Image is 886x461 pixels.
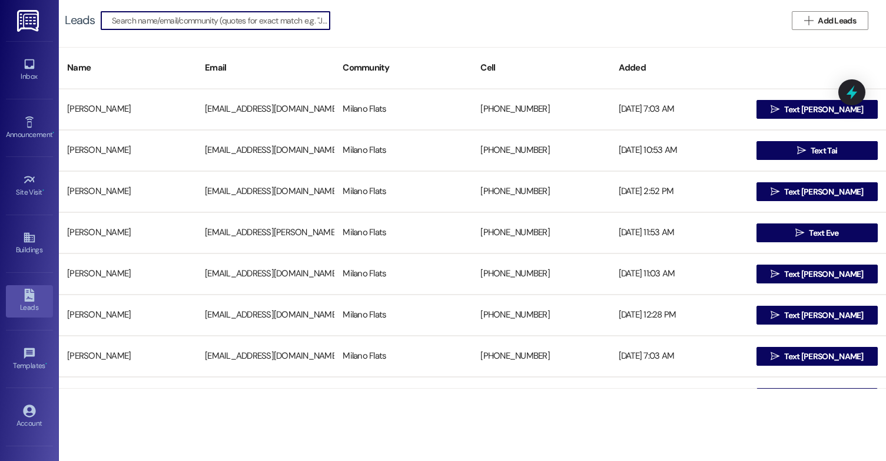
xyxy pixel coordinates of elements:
i:  [771,105,779,114]
span: Add Leads [818,15,856,27]
i:  [771,269,779,279]
div: [PERSON_NAME] [59,98,197,121]
a: Templates • [6,343,53,375]
div: [PHONE_NUMBER] [472,221,610,245]
div: Milano Flats [334,386,472,409]
input: Search name/email/community (quotes for exact match e.g. "John Smith") [112,12,330,29]
div: Milano Flats [334,303,472,327]
i:  [804,16,813,25]
div: [PHONE_NUMBER] [472,386,610,409]
i:  [797,146,806,155]
span: Text [PERSON_NAME] [784,309,863,322]
span: • [45,360,47,368]
button: Text Eve [756,223,878,242]
div: [PERSON_NAME] [59,262,197,286]
div: [DATE] 11:53 AM [610,221,748,245]
div: Milano Flats [334,345,472,368]
div: [DATE] 11:03 AM [610,262,748,286]
div: [DATE] 2:52 PM [610,180,748,203]
div: [PERSON_NAME] [59,221,197,245]
div: [DATE] 12:28 PM [610,303,748,327]
button: Text [PERSON_NAME] [756,347,878,366]
div: Milano Flats [334,180,472,203]
div: [PERSON_NAME] [59,386,197,409]
div: Milano Flats [334,262,472,286]
a: Site Visit • [6,170,53,202]
div: [EMAIL_ADDRESS][DOMAIN_NAME] [197,303,334,327]
button: Text [PERSON_NAME] [756,100,878,119]
div: [EMAIL_ADDRESS][DOMAIN_NAME] [197,139,334,162]
div: [EMAIL_ADDRESS][PERSON_NAME][DOMAIN_NAME] [197,221,334,245]
div: [PHONE_NUMBER] [472,345,610,368]
div: [EMAIL_ADDRESS][DOMAIN_NAME] [197,98,334,121]
div: [DATE] 10:53 AM [610,139,748,162]
a: Inbox [6,54,53,86]
span: Text Tai [811,145,837,157]
i:  [795,228,804,238]
div: [EMAIL_ADDRESS][DOMAIN_NAME] [197,180,334,203]
div: [PHONE_NUMBER] [472,98,610,121]
span: Text Eve [809,227,838,239]
div: [PHONE_NUMBER] [472,139,610,162]
span: • [42,186,44,195]
button: Add Leads [792,11,868,30]
button: Text [PERSON_NAME] [756,388,878,407]
span: Text [PERSON_NAME] [784,268,863,280]
button: Text [PERSON_NAME] [756,265,878,283]
div: [EMAIL_ADDRESS][DOMAIN_NAME] [197,262,334,286]
div: [PHONE_NUMBER] [472,262,610,286]
div: [PERSON_NAME] [59,345,197,368]
i:  [771,187,779,196]
span: • [52,129,54,137]
div: [PERSON_NAME] [59,303,197,327]
a: Account [6,401,53,433]
span: Text [PERSON_NAME] [784,350,863,363]
div: Name [59,54,197,82]
div: [PERSON_NAME] [59,139,197,162]
a: Leads [6,285,53,317]
div: [PHONE_NUMBER] [472,303,610,327]
div: Cell [472,54,610,82]
div: Leads [65,14,95,26]
div: [DATE] 7:52 PM [610,386,748,409]
div: [DATE] 7:03 AM [610,345,748,368]
span: Text [PERSON_NAME] [784,103,863,116]
div: [DATE] 7:03 AM [610,98,748,121]
div: Milano Flats [334,139,472,162]
div: Added [610,54,748,82]
button: Text Tai [756,141,878,160]
i:  [771,310,779,320]
span: Text [PERSON_NAME] [784,186,863,198]
div: Email [197,54,334,82]
div: [PERSON_NAME][EMAIL_ADDRESS][DOMAIN_NAME] [197,386,334,409]
button: Text [PERSON_NAME] [756,306,878,325]
img: ResiDesk Logo [17,10,41,32]
button: Text [PERSON_NAME] [756,182,878,201]
div: [PERSON_NAME] [59,180,197,203]
div: Community [334,54,472,82]
div: Milano Flats [334,98,472,121]
div: [PHONE_NUMBER] [472,180,610,203]
a: Buildings [6,228,53,259]
i:  [771,352,779,361]
div: Milano Flats [334,221,472,245]
div: [EMAIL_ADDRESS][DOMAIN_NAME] [197,345,334,368]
